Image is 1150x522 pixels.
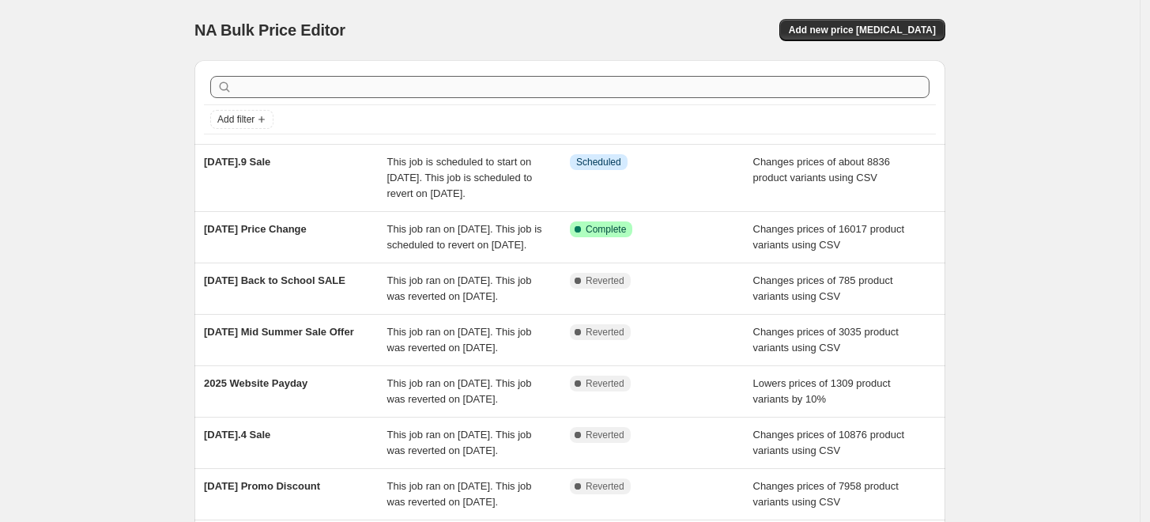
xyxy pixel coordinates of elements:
span: Add new price [MEDICAL_DATA] [789,24,936,36]
span: Reverted [586,480,624,493]
span: [DATE] Price Change [204,223,307,235]
span: Changes prices of 3035 product variants using CSV [753,326,899,354]
span: Reverted [586,429,624,441]
span: Changes prices of 785 product variants using CSV [753,274,893,302]
span: Changes prices of about 8836 product variants using CSV [753,156,890,183]
span: Scheduled [576,156,621,168]
span: This job ran on [DATE]. This job was reverted on [DATE]. [387,480,532,508]
span: [DATE].4 Sale [204,429,270,441]
span: 2025 Website Payday [204,377,307,389]
span: Lowers prices of 1309 product variants by 10% [753,377,891,405]
span: This job ran on [DATE]. This job was reverted on [DATE]. [387,274,532,302]
span: Reverted [586,326,624,339]
span: Changes prices of 16017 product variants using CSV [753,223,905,251]
span: Reverted [586,274,624,287]
span: NA Bulk Price Editor [194,21,345,39]
span: This job ran on [DATE]. This job was reverted on [DATE]. [387,429,532,456]
button: Add filter [210,110,273,129]
span: This job ran on [DATE]. This job was reverted on [DATE]. [387,377,532,405]
span: This job is scheduled to start on [DATE]. This job is scheduled to revert on [DATE]. [387,156,533,199]
span: Add filter [217,113,255,126]
span: Complete [586,223,626,236]
span: [DATE] Mid Summer Sale Offer [204,326,354,338]
span: Reverted [586,377,624,390]
span: Changes prices of 10876 product variants using CSV [753,429,905,456]
span: This job ran on [DATE]. This job is scheduled to revert on [DATE]. [387,223,542,251]
span: [DATE] Back to School SALE [204,274,345,286]
span: This job ran on [DATE]. This job was reverted on [DATE]. [387,326,532,354]
span: [DATE] Promo Discount [204,480,320,492]
button: Add new price [MEDICAL_DATA] [779,19,945,41]
span: [DATE].9 Sale [204,156,270,168]
span: Changes prices of 7958 product variants using CSV [753,480,899,508]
